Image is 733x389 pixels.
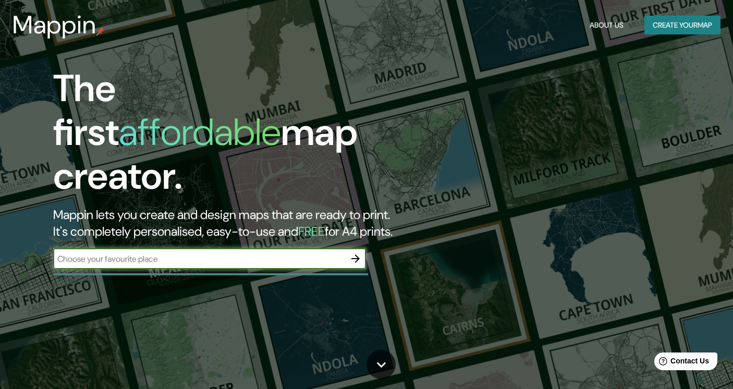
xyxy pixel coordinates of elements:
input: Choose your favourite place [53,253,345,265]
button: About Us [585,16,628,35]
h3: Mappin [13,10,96,40]
h2: Mappin lets you create and design maps that are ready to print. It's completely personalised, eas... [53,206,420,240]
iframe: Help widget launcher [640,348,722,378]
h1: affordable [119,108,281,156]
button: Create yourmap [644,16,720,35]
h1: The first map creator. [53,67,420,206]
img: mappin-pin [96,27,105,35]
h5: FREE [298,223,325,239]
